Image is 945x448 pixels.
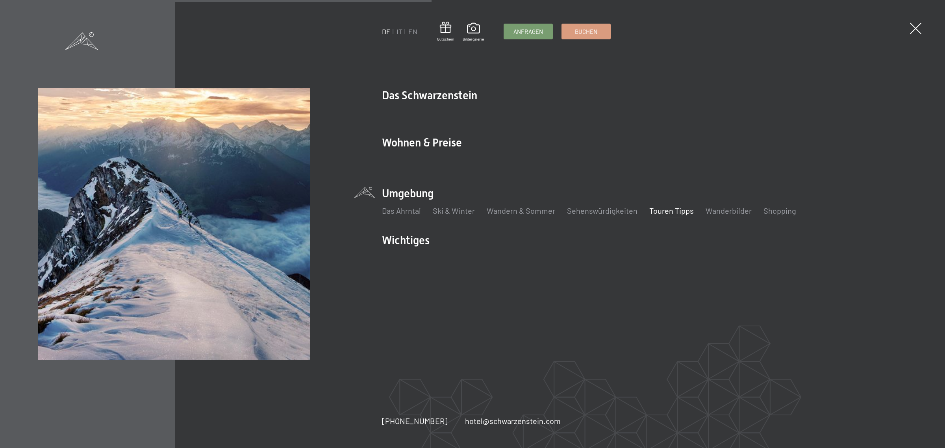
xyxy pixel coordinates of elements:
a: hotel@schwarzenstein.com [465,415,561,426]
img: Sonnige Hüttenwanderung [38,88,310,360]
a: [PHONE_NUMBER] [382,415,448,426]
span: Bildergalerie [463,36,484,42]
a: DE [382,27,391,36]
a: Shopping [763,206,796,215]
a: Wandern & Sommer [487,206,555,215]
a: Anfragen [504,24,552,39]
a: Gutschein [437,22,454,42]
span: [PHONE_NUMBER] [382,416,448,426]
a: Bildergalerie [463,23,484,42]
a: Sehenswürdigkeiten [567,206,637,215]
a: Wanderbilder [706,206,752,215]
span: Gutschein [437,36,454,42]
span: Anfragen [513,28,543,36]
a: IT [397,27,402,36]
a: Buchen [562,24,610,39]
a: Das Ahrntal [382,206,421,215]
a: Touren Tipps [649,206,694,215]
span: Buchen [575,28,597,36]
a: Ski & Winter [433,206,475,215]
a: EN [408,27,417,36]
